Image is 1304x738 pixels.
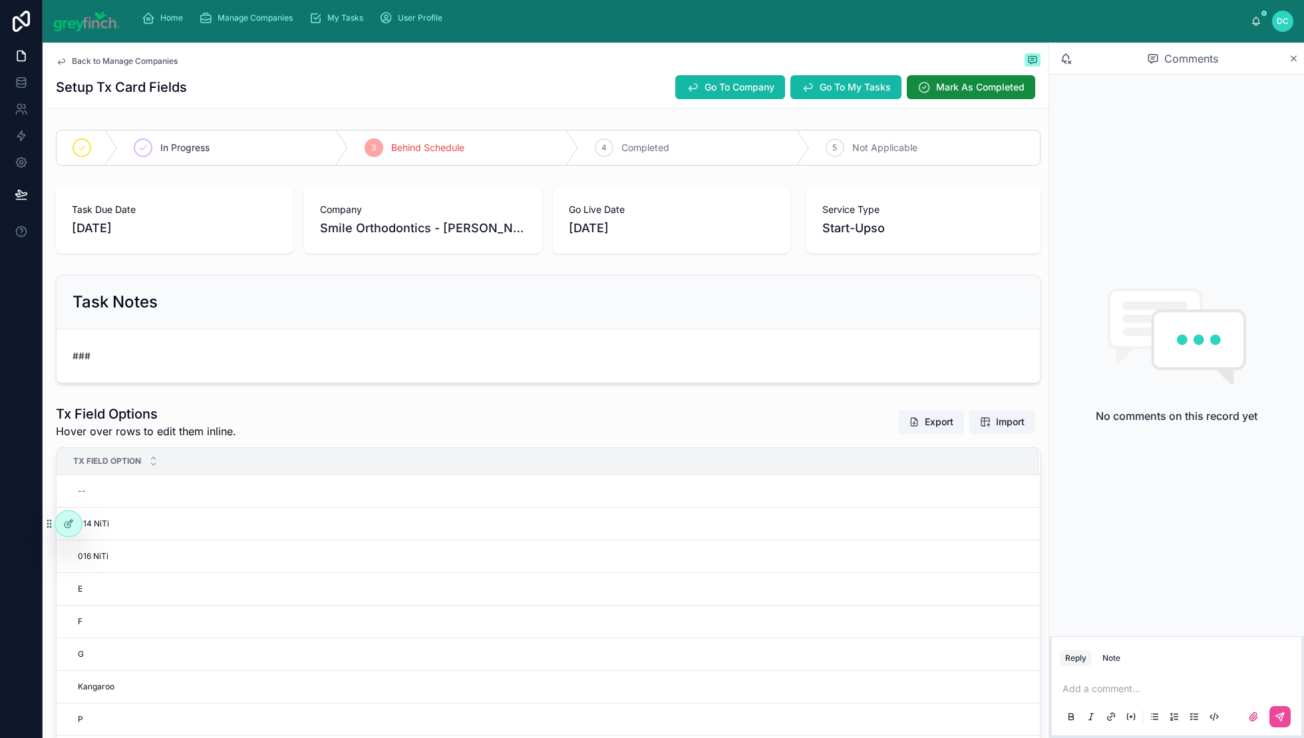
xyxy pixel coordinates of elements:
[898,410,964,434] button: Export
[160,13,183,23] span: Home
[56,423,236,439] span: Hover over rows to edit them inline.
[78,584,82,594] span: E
[852,141,917,154] span: Not Applicable
[78,616,82,627] span: F
[832,142,837,153] span: 5
[56,56,178,67] a: Back to Manage Companies
[131,3,1251,33] div: scrollable content
[1096,408,1257,424] h2: No comments on this record yet
[78,486,86,496] div: --
[56,405,236,423] h1: Tx Field Options
[601,142,607,153] span: 4
[1102,653,1120,663] div: Note
[78,649,84,659] span: G
[195,6,302,30] a: Manage Companies
[1277,16,1289,27] span: DC
[327,13,363,23] span: My Tasks
[621,141,669,154] span: Completed
[78,681,114,692] span: Kangaroo
[1060,650,1092,666] button: Reply
[790,75,901,99] button: Go To My Tasks
[73,456,141,466] span: Tx Field Option
[675,75,785,99] button: Go To Company
[705,81,774,94] span: Go To Company
[72,56,178,67] span: Back to Manage Companies
[1164,51,1218,67] span: Comments
[1097,650,1126,666] button: Note
[73,350,90,361] span: ###
[391,141,464,154] span: Behind Schedule
[78,551,108,562] span: 016 NiTi
[78,714,83,725] span: P
[218,13,293,23] span: Manage Companies
[73,291,158,313] h2: Task Notes
[569,203,774,216] span: Go Live Date
[969,410,1035,434] button: Import
[371,142,376,153] span: 3
[996,415,1025,429] span: Import
[822,203,1025,216] span: Service Type
[53,11,120,32] img: App logo
[398,13,442,23] span: User Profile
[820,81,891,94] span: Go To My Tasks
[822,219,885,238] span: Start-Upso
[160,141,210,154] span: In Progress
[72,203,277,216] span: Task Due Date
[569,219,774,238] span: [DATE]
[78,518,109,529] span: 014 NiTi
[138,6,192,30] a: Home
[56,78,187,96] h1: Setup Tx Card Fields
[907,75,1035,99] button: Mark As Completed
[375,6,452,30] a: User Profile
[72,219,277,238] span: [DATE]
[936,81,1025,94] span: Mark As Completed
[320,203,526,216] span: Company
[320,219,526,238] span: Smile Orthodontics - [PERSON_NAME]
[305,6,373,30] a: My Tasks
